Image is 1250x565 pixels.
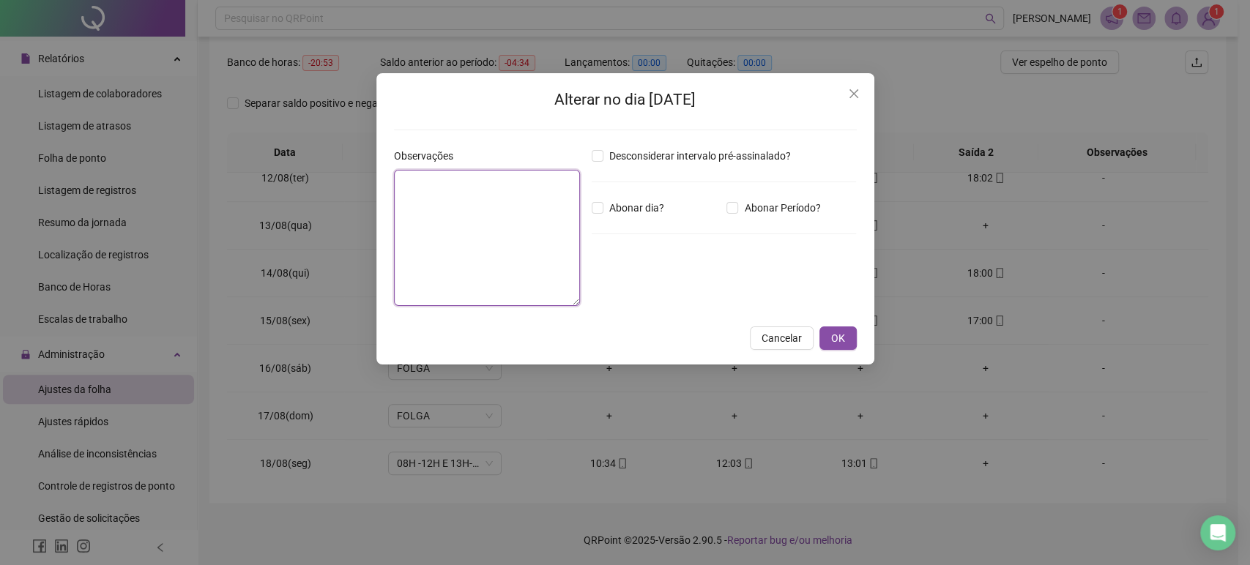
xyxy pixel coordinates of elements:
button: Cancelar [750,326,814,350]
span: Abonar dia? [603,200,670,216]
span: Abonar Período? [738,200,826,216]
span: OK [831,330,845,346]
button: OK [819,326,857,350]
span: close [848,88,860,100]
button: Close [842,82,866,105]
span: Desconsiderar intervalo pré-assinalado? [603,148,797,164]
div: Open Intercom Messenger [1200,515,1235,550]
h2: Alterar no dia [DATE] [394,88,857,112]
span: Cancelar [762,330,802,346]
label: Observações [394,148,463,164]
